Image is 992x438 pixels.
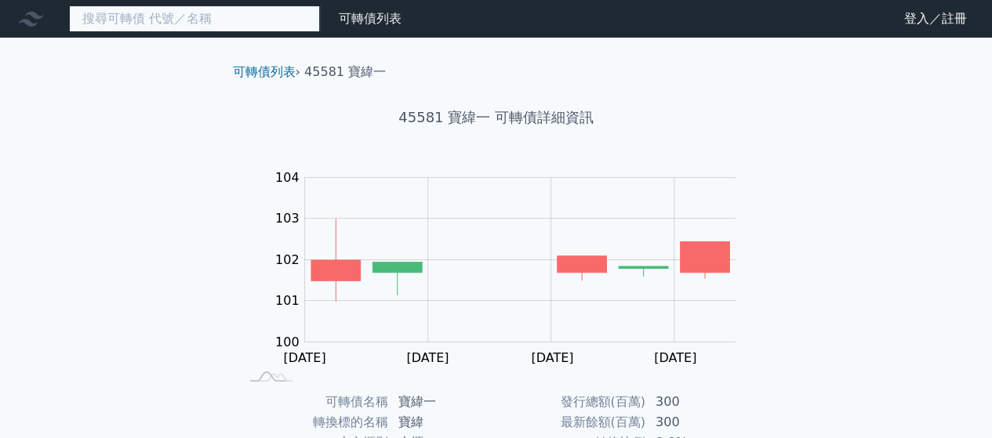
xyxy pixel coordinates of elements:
[304,63,386,81] li: 45581 寶緯一
[531,350,573,365] tspan: [DATE]
[275,252,300,267] tspan: 102
[239,412,389,433] td: 轉換標的名稱
[406,350,449,365] tspan: [DATE]
[496,412,646,433] td: 最新餘額(百萬)
[496,392,646,412] td: 發行總額(百萬)
[275,170,300,185] tspan: 104
[256,170,758,365] g: Chart
[239,392,389,412] td: 可轉債名稱
[275,335,300,349] tspan: 100
[646,412,754,433] td: 300
[646,392,754,412] td: 300
[283,350,325,365] tspan: [DATE]
[220,107,772,129] h1: 45581 寶緯一 可轉債詳細資訊
[654,350,696,365] tspan: [DATE]
[233,64,296,79] a: 可轉債列表
[69,5,320,32] input: 搜尋可轉債 代號／名稱
[892,6,979,31] a: 登入／註冊
[339,11,402,26] a: 可轉債列表
[311,219,729,302] g: Series
[275,211,300,226] tspan: 103
[233,63,300,81] li: ›
[275,293,300,308] tspan: 101
[389,392,496,412] td: 寶緯一
[389,412,496,433] td: 寶緯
